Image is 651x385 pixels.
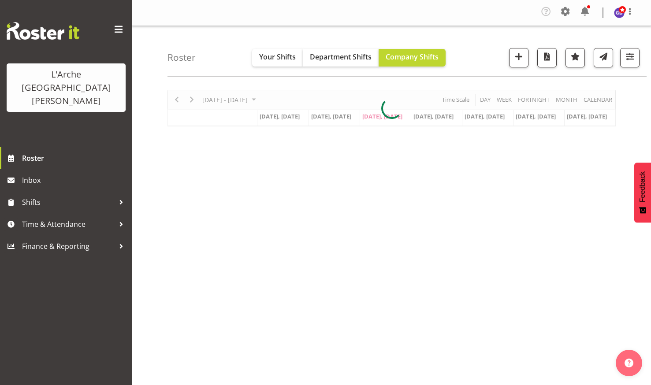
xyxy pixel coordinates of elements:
span: Department Shifts [310,52,372,62]
img: help-xxl-2.png [625,359,633,367]
span: Feedback [639,171,647,202]
button: Send a list of all shifts for the selected filtered period to all rostered employees. [594,48,613,67]
span: Shifts [22,196,115,209]
span: Inbox [22,174,128,187]
h4: Roster [167,52,196,63]
button: Add a new shift [509,48,528,67]
div: L'Arche [GEOGRAPHIC_DATA][PERSON_NAME] [15,68,117,107]
button: Company Shifts [379,49,446,67]
button: Feedback - Show survey [634,163,651,222]
span: Your Shifts [259,52,296,62]
span: Time & Attendance [22,218,115,231]
img: Rosterit website logo [7,22,79,40]
button: Highlight an important date within the roster. [565,48,585,67]
button: Your Shifts [252,49,303,67]
span: Roster [22,152,128,165]
button: Download a PDF of the roster according to the set date range. [537,48,557,67]
img: gillian-bradshaw10168.jpg [614,7,625,18]
span: Company Shifts [386,52,439,62]
button: Filter Shifts [620,48,640,67]
span: Finance & Reporting [22,240,115,253]
button: Department Shifts [303,49,379,67]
